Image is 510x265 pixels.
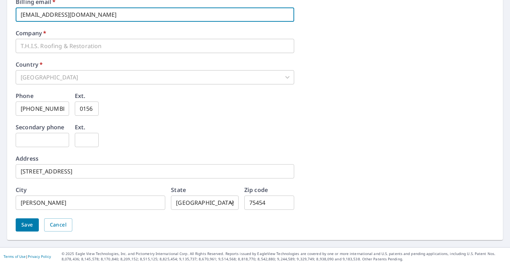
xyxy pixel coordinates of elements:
[75,93,85,99] label: Ext.
[16,30,46,36] label: Company
[21,220,33,229] span: Save
[62,251,506,262] p: © 2025 Eagle View Technologies, Inc. and Pictometry International Corp. All Rights Reserved. Repo...
[244,187,268,193] label: Zip code
[44,218,72,232] button: Cancel
[75,124,85,130] label: Ext.
[171,196,239,210] div: [GEOGRAPHIC_DATA]
[16,93,33,99] label: Phone
[16,218,39,232] button: Save
[16,62,43,67] label: Country
[171,187,186,193] label: State
[16,156,38,161] label: Address
[28,254,51,259] a: Privacy Policy
[16,187,27,193] label: City
[50,220,67,229] span: Cancel
[16,124,64,130] label: Secondary phone
[4,254,26,259] a: Terms of Use
[4,254,51,259] p: |
[16,70,294,84] div: [GEOGRAPHIC_DATA]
